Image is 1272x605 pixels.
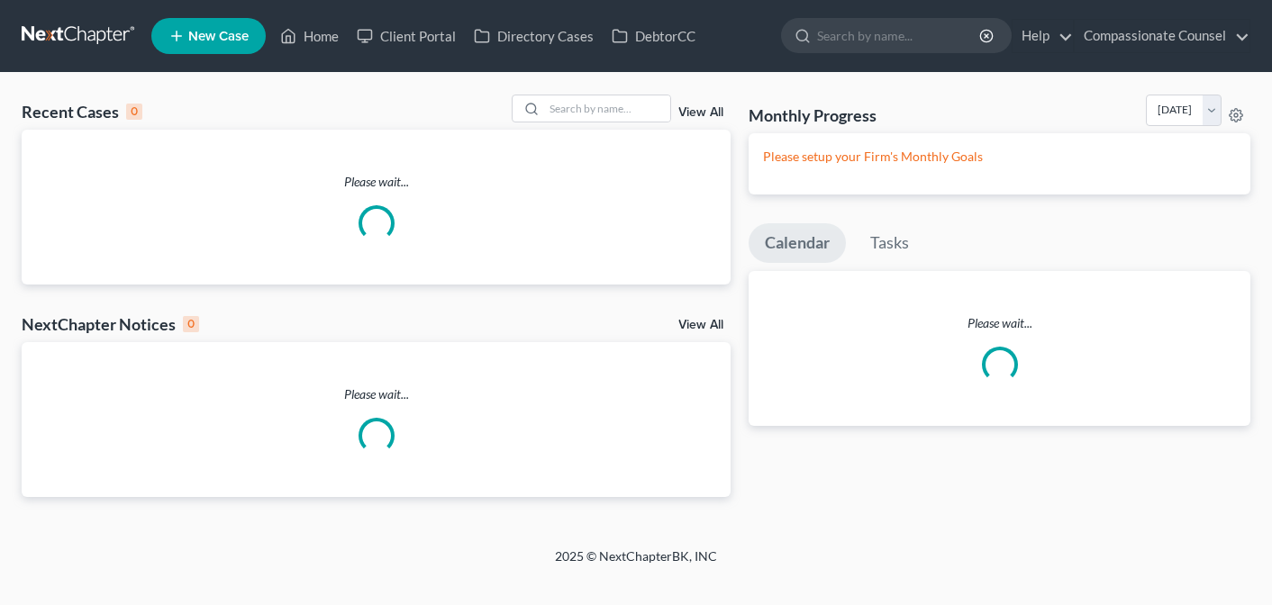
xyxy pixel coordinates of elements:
span: New Case [188,30,249,43]
a: Compassionate Counsel [1075,20,1249,52]
p: Please wait... [749,314,1250,332]
p: Please setup your Firm's Monthly Goals [763,148,1236,166]
a: Directory Cases [465,20,603,52]
input: Search by name... [817,19,982,52]
a: Tasks [854,223,925,263]
input: Search by name... [544,95,670,122]
a: View All [678,319,723,331]
a: Help [1013,20,1073,52]
a: Client Portal [348,20,465,52]
div: 0 [126,104,142,120]
div: 0 [183,316,199,332]
div: 2025 © NextChapterBK, INC [123,547,1149,580]
a: View All [678,106,723,119]
div: Recent Cases [22,101,142,122]
h3: Monthly Progress [749,104,877,126]
div: NextChapter Notices [22,313,199,335]
p: Please wait... [22,385,731,403]
a: Home [271,20,348,52]
a: Calendar [749,223,846,263]
p: Please wait... [22,173,731,191]
a: DebtorCC [603,20,704,52]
